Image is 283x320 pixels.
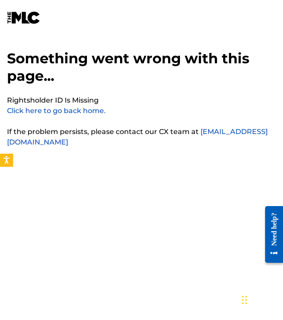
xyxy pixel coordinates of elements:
[7,95,99,106] pre: Rightsholder ID Is Missing
[259,200,283,270] iframe: Resource Center
[239,278,283,320] iframe: Chat Widget
[242,287,247,313] div: Drag
[7,11,41,24] img: MLC Logo
[7,50,276,95] h1: Something went wrong with this page...
[7,127,276,148] p: If the problem persists, please contact our CX team at
[7,107,106,115] a: Click here to go back home.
